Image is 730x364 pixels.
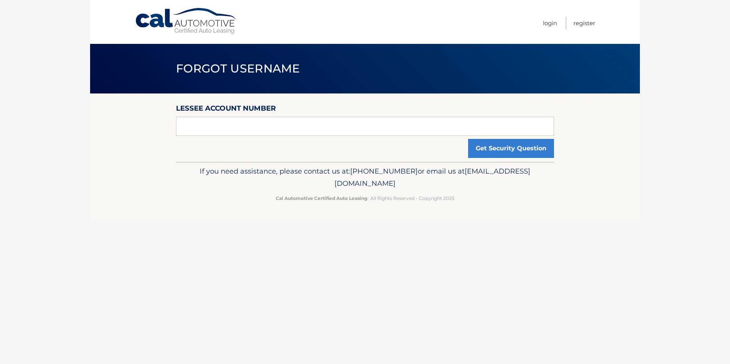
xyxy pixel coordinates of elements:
[135,8,238,35] a: Cal Automotive
[276,195,367,201] strong: Cal Automotive Certified Auto Leasing
[350,167,418,176] span: [PHONE_NUMBER]
[543,17,557,29] a: Login
[468,139,554,158] button: Get Security Question
[176,103,276,117] label: Lessee Account Number
[573,17,595,29] a: Register
[334,167,530,188] span: [EMAIL_ADDRESS][DOMAIN_NAME]
[181,194,549,202] p: - All Rights Reserved - Copyright 2025
[181,165,549,190] p: If you need assistance, please contact us at: or email us at
[176,61,300,76] span: Forgot Username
